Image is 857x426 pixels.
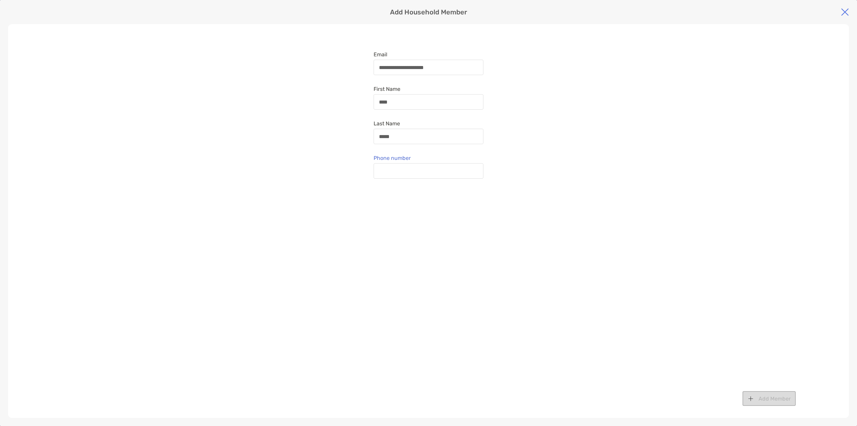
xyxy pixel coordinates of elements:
input: First Name [374,99,483,105]
span: Phone number [374,155,483,161]
p: Add Household Member [390,8,467,16]
span: Email [374,51,483,58]
input: Phone number [374,168,483,174]
span: Last Name [374,120,483,127]
img: close [841,8,849,16]
input: Last Name [374,134,483,139]
span: First Name [374,86,483,92]
input: Email [374,65,483,70]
